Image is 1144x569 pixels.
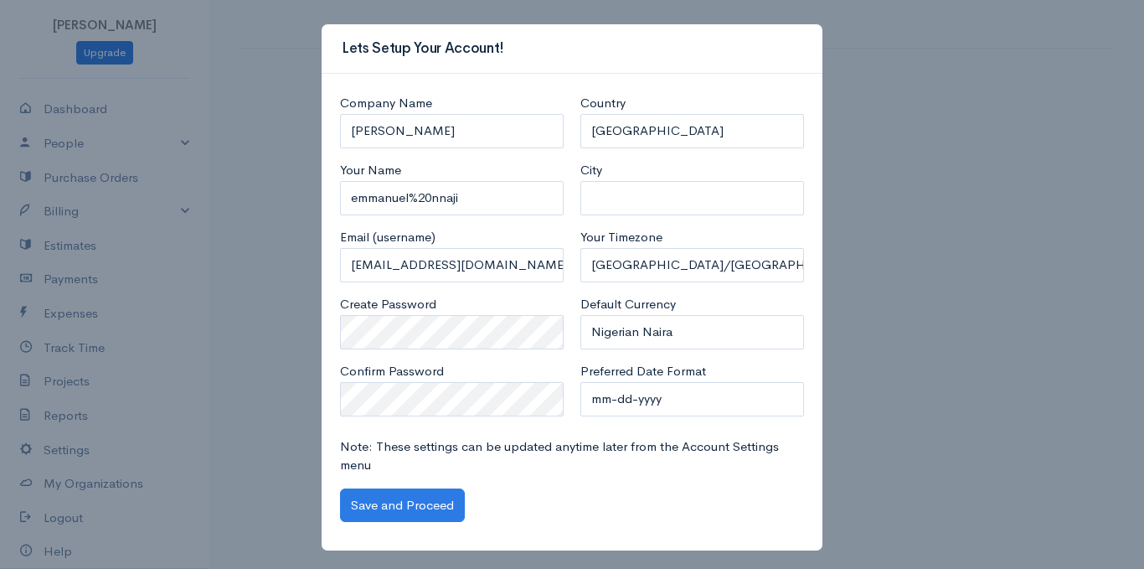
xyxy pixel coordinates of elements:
[340,489,465,523] button: Save and Proceed
[340,228,435,247] label: Email (username)
[580,161,602,180] label: City
[340,295,436,314] label: Create Password
[580,362,706,381] label: Preferred Date Format
[580,295,676,314] label: Default Currency
[340,362,444,381] label: Confirm Password
[580,228,662,247] label: Your Timezone
[340,161,401,180] label: Your Name
[340,94,432,113] label: Company Name
[342,38,504,59] h3: Lets Setup Your Account!
[340,437,804,475] p: Note: These settings can be updated anytime later from the Account Settings menu
[580,94,626,113] label: Country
